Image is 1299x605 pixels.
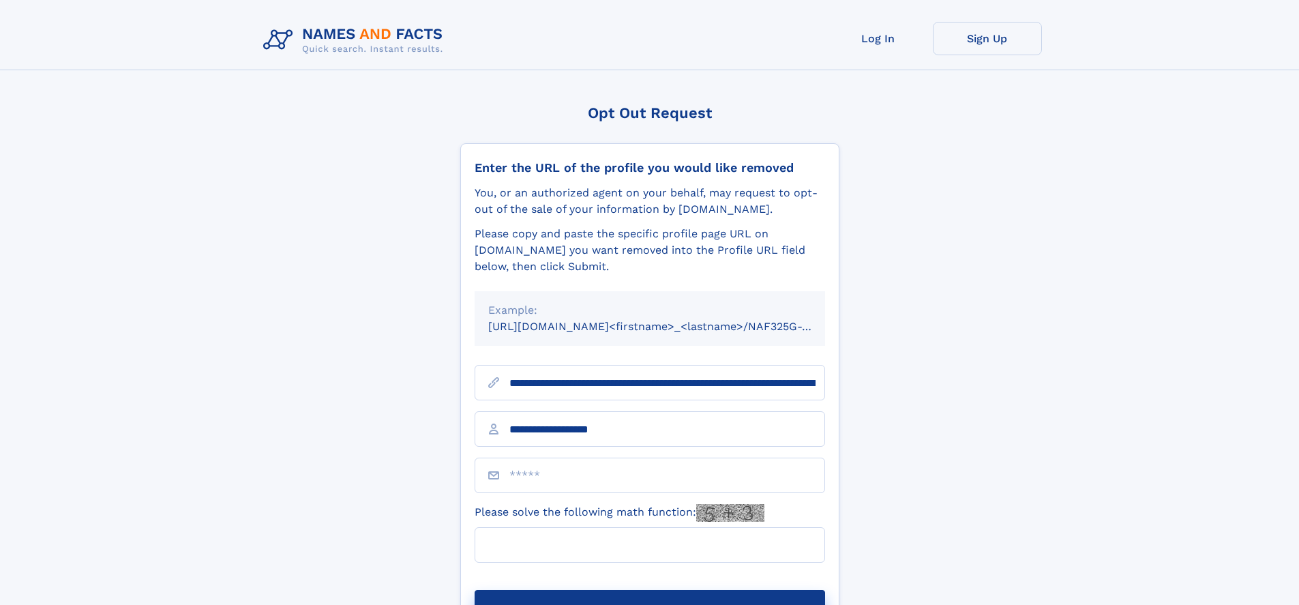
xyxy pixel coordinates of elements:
[475,185,825,218] div: You, or an authorized agent on your behalf, may request to opt-out of the sale of your informatio...
[488,302,811,319] div: Example:
[258,22,454,59] img: Logo Names and Facts
[488,320,851,333] small: [URL][DOMAIN_NAME]<firstname>_<lastname>/NAF325G-xxxxxxxx
[933,22,1042,55] a: Sign Up
[475,160,825,175] div: Enter the URL of the profile you would like removed
[824,22,933,55] a: Log In
[475,504,764,522] label: Please solve the following math function:
[475,226,825,275] div: Please copy and paste the specific profile page URL on [DOMAIN_NAME] you want removed into the Pr...
[460,104,839,121] div: Opt Out Request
